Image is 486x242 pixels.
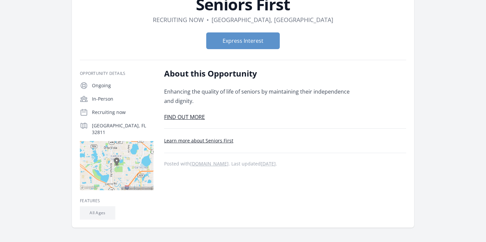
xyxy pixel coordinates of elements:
[92,122,153,136] p: [GEOGRAPHIC_DATA], FL 32811
[80,198,153,204] h3: Features
[92,109,153,116] p: Recruiting now
[80,141,153,190] img: Map
[164,87,360,106] p: Enhancing the quality of life of seniors by maintaining their independence and dignity.
[164,68,360,79] h2: About this Opportunity
[164,161,406,166] p: Posted with . Last updated .
[164,137,233,144] a: Learn more about Seniors First
[164,113,205,121] a: FIND OUT MORE
[92,82,153,89] p: Ongoing
[80,71,153,76] h3: Opportunity Details
[212,15,333,24] dd: [GEOGRAPHIC_DATA], [GEOGRAPHIC_DATA]
[207,15,209,24] div: •
[261,160,276,167] abbr: Wed, Jun 11, 2025 11:59 PM
[153,15,204,24] dd: Recruiting now
[92,96,153,102] p: In-Person
[80,206,115,220] li: All Ages
[206,32,280,49] button: Express Interest
[190,160,229,167] a: [DOMAIN_NAME]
